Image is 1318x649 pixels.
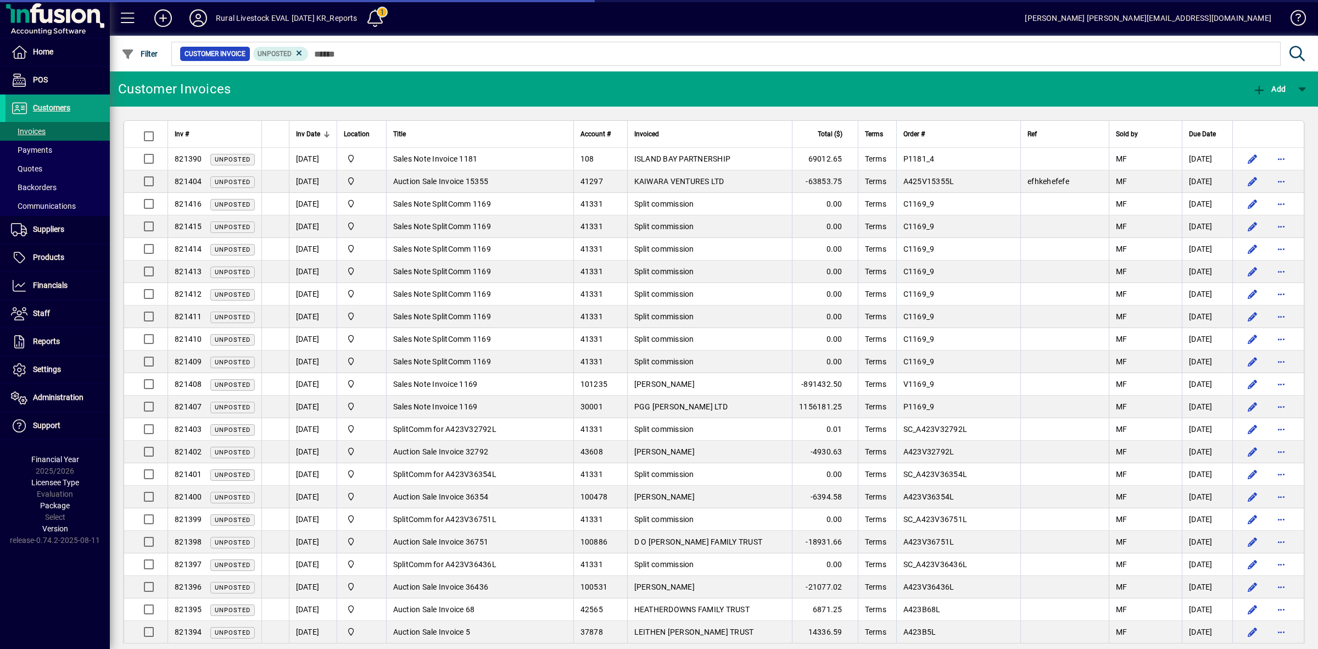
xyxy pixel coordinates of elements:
[289,215,337,238] td: [DATE]
[903,128,1014,140] div: Order #
[1253,85,1286,93] span: Add
[1272,623,1290,641] button: More options
[903,199,935,208] span: C1169_9
[1250,79,1288,99] button: Add
[175,128,189,140] span: Inv #
[393,447,489,456] span: Auction Sale Invoice 32792
[146,8,181,28] button: Add
[258,50,292,58] span: Unposted
[792,148,858,170] td: 69012.65
[11,146,52,154] span: Payments
[1116,425,1127,434] span: MF
[33,225,64,234] span: Suppliers
[11,183,57,192] span: Backorders
[580,154,594,163] span: 108
[296,128,330,140] div: Inv Date
[1244,556,1261,573] button: Edit
[1272,150,1290,168] button: More options
[1116,199,1127,208] span: MF
[1272,240,1290,258] button: More options
[393,128,567,140] div: Title
[393,470,496,479] span: SplitComm for A423V36354L
[1182,463,1232,486] td: [DATE]
[865,128,883,140] span: Terms
[903,515,968,524] span: SC_A423V36751L
[634,199,694,208] span: Split commission
[1272,465,1290,483] button: More options
[33,253,64,262] span: Products
[175,177,202,186] span: 821404
[865,357,886,366] span: Terms
[903,380,935,389] span: V1169_9
[33,75,48,84] span: POS
[1244,308,1261,325] button: Edit
[903,290,935,298] span: C1169_9
[289,441,337,463] td: [DATE]
[1025,9,1271,27] div: [PERSON_NAME] [PERSON_NAME][EMAIL_ADDRESS][DOMAIN_NAME]
[865,245,886,253] span: Terms
[5,412,110,440] a: Support
[215,449,250,456] span: Unposted
[1182,260,1232,283] td: [DATE]
[580,267,603,276] span: 41331
[393,492,489,501] span: Auction Sale Invoice 36354
[1272,578,1290,596] button: More options
[33,421,60,430] span: Support
[792,283,858,306] td: 0.00
[1272,511,1290,528] button: More options
[1116,154,1127,163] span: MF
[1244,240,1261,258] button: Edit
[903,245,935,253] span: C1169_9
[1272,195,1290,213] button: More options
[175,380,202,389] span: 821408
[1272,308,1290,325] button: More options
[1244,353,1261,370] button: Edit
[865,492,886,501] span: Terms
[580,335,603,343] span: 41331
[393,290,491,298] span: Sales Note SplitComm 1169
[175,154,202,163] span: 821390
[181,8,216,28] button: Profile
[175,312,202,321] span: 821411
[634,447,695,456] span: [PERSON_NAME]
[393,177,489,186] span: Auction Sale Invoice 15355
[580,128,611,140] span: Account #
[1189,128,1226,140] div: Due Date
[792,170,858,193] td: -63853.75
[215,381,250,389] span: Unposted
[865,222,886,231] span: Terms
[289,306,337,328] td: [DATE]
[5,197,110,215] a: Communications
[393,515,496,524] span: SplitComm for A423V36751L
[1244,150,1261,168] button: Edit
[1182,418,1232,441] td: [DATE]
[634,312,694,321] span: Split commission
[1116,312,1127,321] span: MF
[215,404,250,411] span: Unposted
[5,272,110,299] a: Financials
[5,384,110,412] a: Administration
[215,426,250,434] span: Unposted
[175,222,202,231] span: 821415
[215,179,250,186] span: Unposted
[175,290,202,298] span: 821412
[289,283,337,306] td: [DATE]
[1027,128,1102,140] div: Ref
[11,164,42,173] span: Quotes
[33,393,83,402] span: Administration
[1244,263,1261,280] button: Edit
[903,470,968,479] span: SC_A423V36354L
[1189,128,1216,140] span: Due Date
[634,515,694,524] span: Split commission
[1272,488,1290,506] button: More options
[1272,420,1290,438] button: More options
[903,222,935,231] span: C1169_9
[33,103,70,112] span: Customers
[634,425,694,434] span: Split commission
[33,337,60,346] span: Reports
[289,463,337,486] td: [DATE]
[289,170,337,193] td: [DATE]
[1182,238,1232,260] td: [DATE]
[215,359,250,366] span: Unposted
[1182,148,1232,170] td: [DATE]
